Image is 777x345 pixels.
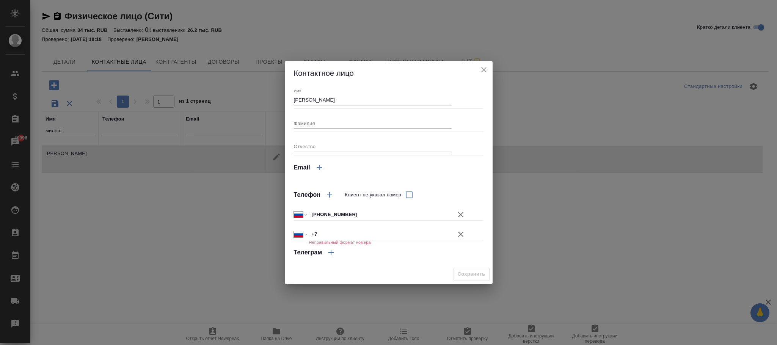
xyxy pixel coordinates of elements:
[294,190,321,199] h4: Телефон
[294,163,310,172] h4: Email
[478,64,490,75] button: close
[322,243,340,262] button: Добавить
[345,191,401,199] span: Клиент не указал номер
[310,158,328,177] button: Добавить
[309,240,370,245] h6: Неправильный формат номера
[309,229,452,240] input: ✎ Введи что-нибудь
[294,69,354,77] span: Контактное лицо
[294,248,322,257] h4: Телеграм
[294,89,301,93] label: Имя
[309,209,452,220] input: ✎ Введи что-нибудь
[320,186,339,204] button: Добавить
